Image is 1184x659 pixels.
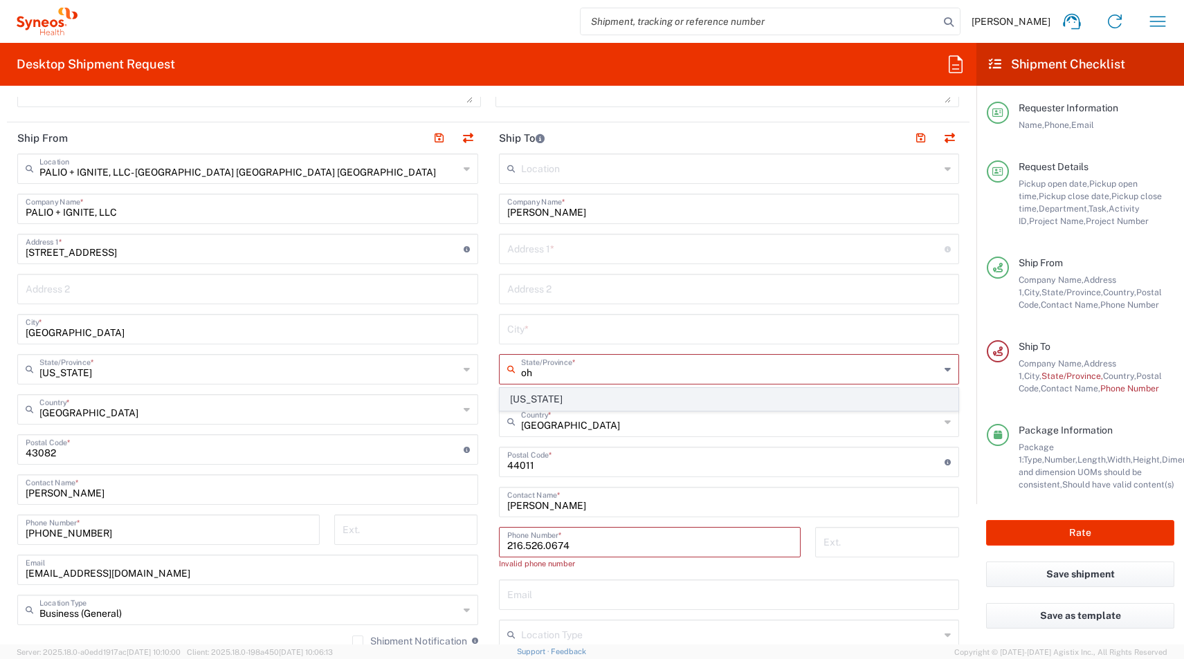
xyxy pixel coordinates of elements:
span: State/Province, [1041,287,1103,297]
div: Invalid phone number [499,557,801,570]
span: Height, [1133,454,1162,465]
span: Width, [1107,454,1133,465]
span: Pickup open date, [1019,178,1089,189]
label: Shipment Notification [352,635,467,647]
span: Copyright © [DATE]-[DATE] Agistix Inc., All Rights Reserved [954,646,1167,658]
span: Country, [1103,371,1136,381]
span: Ship To [1019,341,1050,352]
span: State/Province, [1041,371,1103,381]
h2: Desktop Shipment Request [17,56,175,73]
span: Ship From [1019,257,1063,268]
span: Length, [1077,454,1107,465]
span: Task, [1089,203,1109,214]
span: Phone, [1044,120,1071,130]
span: Company Name, [1019,275,1084,285]
span: Department, [1039,203,1089,214]
span: Phone Number [1100,383,1159,393]
span: City, [1024,287,1041,297]
span: Should have valid content(s) [1062,479,1174,490]
h2: Ship To [499,131,545,145]
span: Requester Information [1019,102,1118,113]
input: Shipment, tracking or reference number [581,8,939,35]
span: Name, [1019,120,1044,130]
span: [DATE] 10:10:00 [127,648,181,656]
span: Number, [1044,454,1077,465]
span: Server: 2025.18.0-a0edd1917ac [17,648,181,656]
span: [PERSON_NAME] [972,15,1050,28]
span: Pickup close date, [1039,191,1111,201]
button: Save as template [986,603,1174,629]
a: Feedback [551,647,586,656]
span: Type, [1023,454,1044,465]
span: Phone Number [1100,299,1159,310]
span: [US_STATE] [500,389,958,410]
span: [DATE] 10:06:13 [279,648,333,656]
span: Request Details [1019,161,1089,172]
div: This field is required [499,384,960,397]
span: City, [1024,371,1041,381]
span: Project Name, [1029,216,1086,226]
button: Save shipment [986,561,1174,587]
h2: Shipment Checklist [989,56,1125,73]
span: Project Number [1086,216,1149,226]
button: Rate [986,520,1174,546]
h2: Ship From [17,131,68,145]
span: Company Name, [1019,358,1084,369]
span: Country, [1103,287,1136,297]
span: Client: 2025.18.0-198a450 [187,648,333,656]
a: Support [517,647,552,656]
span: Contact Name, [1041,383,1100,393]
span: Package 1: [1019,442,1054,465]
span: Contact Name, [1041,299,1100,310]
span: Email [1071,120,1094,130]
span: Package Information [1019,425,1113,436]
